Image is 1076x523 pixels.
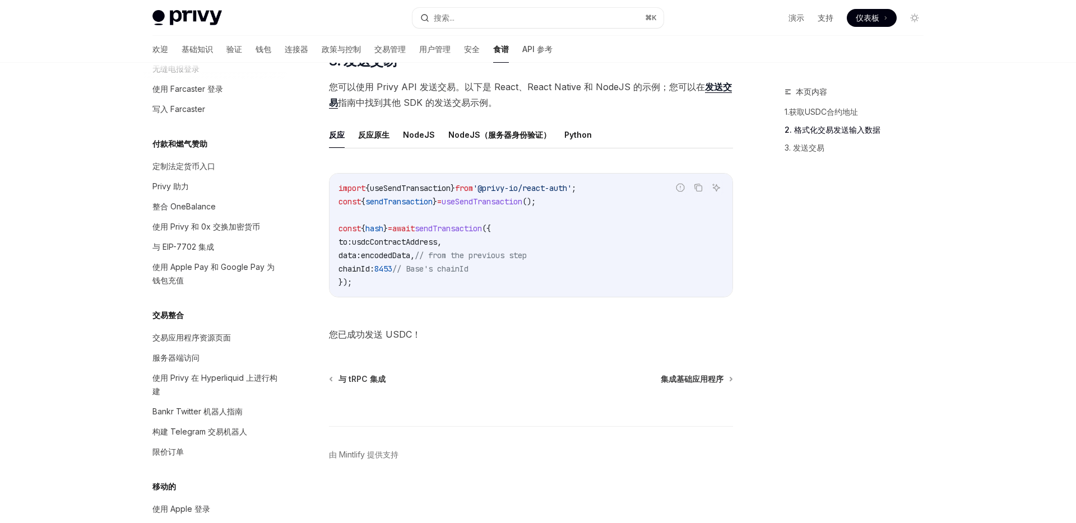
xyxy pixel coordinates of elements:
[415,250,527,260] span: // from the previous step
[412,8,664,28] button: 搜索...⌘K
[789,12,804,24] a: 演示
[152,36,168,63] a: 欢迎
[226,44,242,54] font: 验证
[143,368,287,401] a: 使用 Privy 在 Hyperliquid 上进行构建
[152,10,222,26] img: 灯光标志
[143,401,287,422] a: Bankr Twitter 机器人指南
[152,407,243,416] font: Bankr Twitter 机器人指南
[856,13,879,22] font: 仪表板
[143,237,287,257] a: 与 EIP-7702 集成
[691,180,706,195] button: 复制代码块中的内容
[256,44,271,54] font: 钱包
[329,449,398,460] a: 由 Mintlify 提供支持
[493,36,509,63] a: 食谱
[448,130,551,139] font: NodeJS（服务器身份验证）
[338,97,497,108] font: 指南中找到其他 SDK 的发送交易示例。
[564,130,592,139] font: Python
[152,202,216,211] font: 整合 OneBalance
[152,353,200,362] font: 服务器端访问
[785,121,933,139] a: 2. 格式化交易发送输入数据
[329,122,345,148] button: 反应
[392,223,415,234] span: await
[338,374,386,384] font: 与 tRPC 集成
[645,13,652,22] font: ⌘
[143,442,287,462] a: 限价订单
[437,237,442,247] span: ,
[322,44,361,54] font: 政策与控制
[522,36,553,63] a: API 参考
[785,103,933,121] a: 1.获取USDC合约地址
[329,81,705,92] font: 您可以使用 Privy API 发送交易。以下是 React、React Native 和 NodeJS 的示例；您可以在
[338,183,365,193] span: import
[152,504,210,513] font: 使用 Apple 登录
[143,217,287,237] a: 使用 Privy 和 0x 交换加密货币
[522,197,536,207] span: ();
[464,44,480,54] font: 安全
[152,447,184,456] font: 限价订单
[338,264,374,274] span: chainId:
[564,122,592,148] button: Python
[785,107,858,116] font: 1.获取USDC合约地址
[374,264,392,274] span: 8453
[410,250,415,260] span: ,
[785,125,880,134] font: 2. 格式化交易发送输入数据
[285,36,308,63] a: 连接器
[403,122,435,148] button: NodeJS
[482,223,491,234] span: ({
[661,374,723,384] font: 集成基础应用程序
[361,197,365,207] span: {
[143,499,287,519] a: 使用 Apple 登录
[329,130,345,139] font: 反应
[419,44,451,54] font: 用户管理
[285,44,308,54] font: 连接器
[143,348,287,368] a: 服务器端访问
[415,223,482,234] span: sendTransaction
[143,99,287,119] a: 写入 Farcaster
[338,277,352,287] span: });
[365,183,370,193] span: {
[448,122,551,148] button: NodeJS（服务器身份验证）
[358,122,389,148] button: 反应原生
[329,450,398,459] font: 由 Mintlify 提供支持
[152,262,275,285] font: 使用 Apple Pay 和 Google Pay 为钱包充值
[338,223,361,234] span: const
[365,197,433,207] span: sendTransaction
[455,183,473,193] span: from
[143,422,287,442] a: 构建 Telegram 交易机器人
[652,13,657,22] font: K
[322,36,361,63] a: 政策与控制
[152,222,260,231] font: 使用 Privy 和 0x 交换加密货币
[143,328,287,348] a: 交易应用程序资源页面
[329,329,421,340] font: 您已成功发送 USDC！
[572,183,576,193] span: ;
[464,36,480,63] a: 安全
[392,264,469,274] span: // Base's chainId
[152,104,205,114] font: 写入 Farcaster
[374,44,406,54] font: 交易管理
[785,139,933,157] a: 3. 发送交易
[338,197,361,207] span: const
[818,13,833,22] font: 支持
[374,36,406,63] a: 交易管理
[361,250,410,260] span: encodedData
[143,176,287,197] a: Privy 助力
[152,181,189,191] font: Privy 助力
[388,223,392,234] span: =
[152,44,168,54] font: 欢迎
[437,197,442,207] span: =
[434,13,454,22] font: 搜索...
[152,333,231,342] font: 交易应用程序资源页面
[143,197,287,217] a: 整合 OneBalance
[152,242,214,251] font: 与 EIP-7702 集成
[433,197,437,207] span: }
[182,36,213,63] a: 基础知识
[796,87,827,96] font: 本页内容
[182,44,213,54] font: 基础知识
[152,482,176,491] font: 移动的
[152,84,223,94] font: 使用 Farcaster 登录
[365,223,383,234] span: hash
[352,237,437,247] span: usdcContractAddress
[152,310,184,320] font: 交易整合
[152,427,247,436] font: 构建 Telegram 交易机器人
[522,44,553,54] font: API 参考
